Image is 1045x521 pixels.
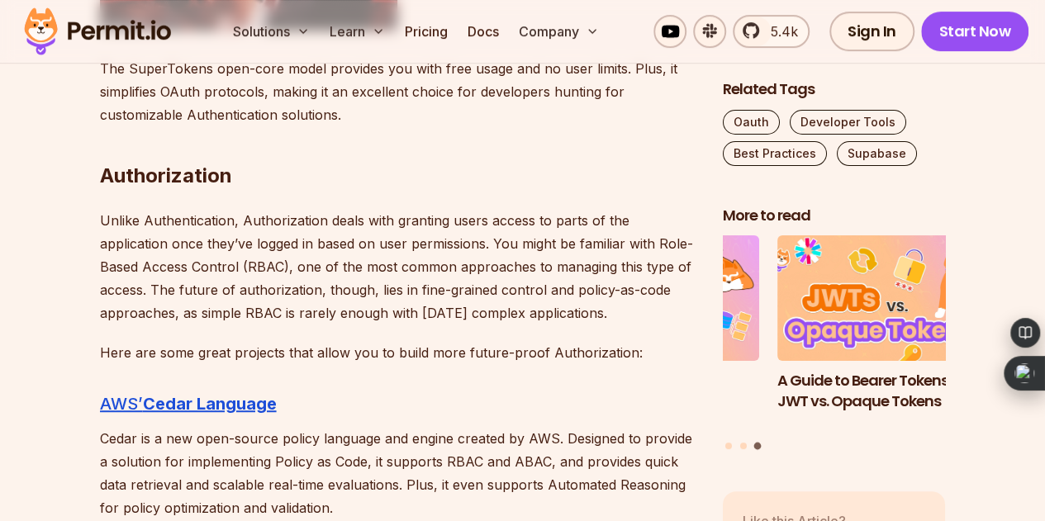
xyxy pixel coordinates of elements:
[100,163,232,187] strong: Authorization
[537,236,760,433] li: 2 of 3
[777,236,1000,362] img: A Guide to Bearer Tokens: JWT vs. Opaque Tokens
[777,236,1000,433] li: 3 of 3
[226,15,316,48] button: Solutions
[100,57,696,126] p: The SuperTokens open-core model provides you with free usage and no user limits. Plus, it simplif...
[777,236,1000,433] a: A Guide to Bearer Tokens: JWT vs. Opaque TokensA Guide to Bearer Tokens: JWT vs. Opaque Tokens
[754,443,762,450] button: Go to slide 3
[537,371,760,432] h3: Policy-Based Access Control (PBAC) Isn’t as Great as You Think
[143,394,277,414] strong: Cedar Language
[398,15,454,48] a: Pricing
[100,427,696,519] p: Cedar is a new open-source policy language and engine created by AWS. Designed to provide a solut...
[723,79,946,100] h2: Related Tags
[723,141,827,166] a: Best Practices
[790,110,906,135] a: Developer Tools
[461,15,506,48] a: Docs
[100,209,696,324] p: Unlike Authentication, Authorization deals with granting users access to parts of the application...
[921,12,1029,51] a: Start Now
[725,443,732,449] button: Go to slide 1
[17,3,178,59] img: Permit logo
[761,21,798,41] span: 5.4k
[740,443,747,449] button: Go to slide 2
[100,394,277,414] a: AWS’Cedar Language
[777,371,1000,412] h3: A Guide to Bearer Tokens: JWT vs. Opaque Tokens
[537,236,760,362] img: Policy-Based Access Control (PBAC) Isn’t as Great as You Think
[323,15,392,48] button: Learn
[723,110,780,135] a: Oauth
[837,141,917,166] a: Supabase
[512,15,606,48] button: Company
[100,341,696,364] p: Here are some great projects that allow you to build more future-proof Authorization:
[723,206,946,226] h2: More to read
[723,236,946,452] div: Posts
[733,15,810,48] a: 5.4k
[829,12,914,51] a: Sign In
